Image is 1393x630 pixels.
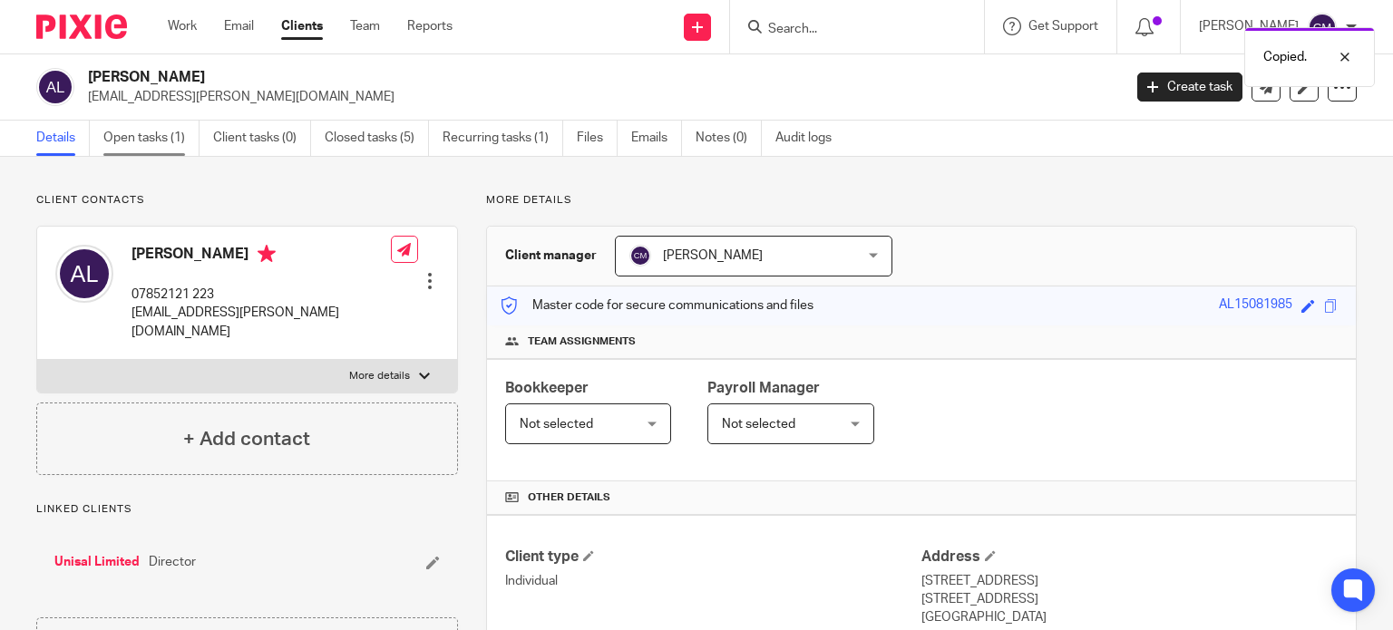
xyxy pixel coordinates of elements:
a: Audit logs [775,121,845,156]
a: Unisal Limited [54,553,140,571]
a: Reports [407,17,453,35]
h3: Client manager [505,247,597,265]
a: Closed tasks (5) [325,121,429,156]
a: Emails [631,121,682,156]
a: Open tasks (1) [103,121,200,156]
p: 07852121 223 [132,286,391,304]
p: More details [349,369,410,383]
i: Primary [258,245,276,263]
p: [STREET_ADDRESS] [921,590,1338,608]
p: [STREET_ADDRESS] [921,572,1338,590]
p: Client contacts [36,193,458,208]
a: Notes (0) [696,121,762,156]
img: svg%3E [629,245,651,267]
a: Details [36,121,90,156]
p: Master code for secure communications and files [501,296,813,315]
p: [EMAIL_ADDRESS][PERSON_NAME][DOMAIN_NAME] [132,304,391,341]
div: AL15081985 [1219,296,1292,316]
p: [EMAIL_ADDRESS][PERSON_NAME][DOMAIN_NAME] [88,88,1110,106]
h4: + Add contact [183,425,310,453]
a: Recurring tasks (1) [443,121,563,156]
span: Director [149,553,196,571]
img: svg%3E [36,68,74,106]
img: svg%3E [1308,13,1337,42]
span: Bookkeeper [505,381,589,395]
span: Not selected [520,418,593,431]
p: [GEOGRAPHIC_DATA] [921,608,1338,626]
a: Clients [281,17,323,35]
a: Work [168,17,197,35]
a: Create task [1137,73,1242,102]
h4: [PERSON_NAME] [132,245,391,267]
a: Team [350,17,380,35]
h4: Address [921,548,1338,567]
p: Copied. [1263,48,1307,66]
span: [PERSON_NAME] [663,249,763,262]
a: Email [224,17,254,35]
span: Other details [528,490,610,505]
p: Linked clients [36,502,458,517]
a: Files [577,121,618,156]
a: Client tasks (0) [213,121,311,156]
span: Not selected [722,418,795,431]
span: Payroll Manager [707,381,820,395]
img: Pixie [36,15,127,39]
h2: [PERSON_NAME] [88,68,906,87]
img: svg%3E [55,245,113,303]
h4: Client type [505,548,921,567]
p: Individual [505,572,921,590]
p: More details [486,193,1357,208]
span: Team assignments [528,334,636,349]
